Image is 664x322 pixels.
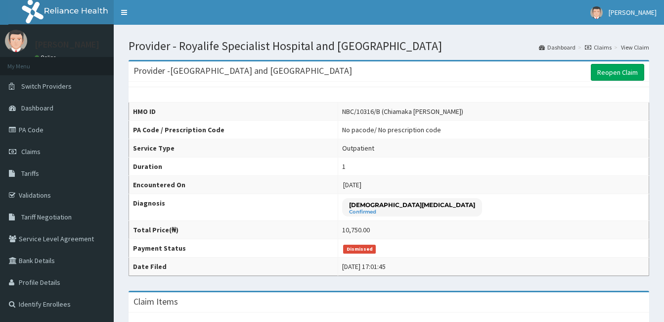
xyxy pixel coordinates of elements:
span: Dismissed [343,245,376,254]
a: View Claim [621,43,649,52]
th: Total Price(₦) [129,221,338,239]
th: HMO ID [129,103,338,121]
span: Dashboard [21,104,53,112]
th: Payment Status [129,239,338,258]
div: 1 [342,161,346,171]
p: [DEMOGRAPHIC_DATA][MEDICAL_DATA] [349,201,475,209]
img: User Image [5,30,27,52]
span: Tariff Negotiation [21,213,72,221]
span: Switch Providers [21,82,72,91]
span: Tariffs [21,169,39,178]
p: [PERSON_NAME] [35,40,99,49]
small: Confirmed [349,210,475,215]
a: Online [35,54,58,61]
div: Outpatient [342,143,374,153]
th: Service Type [129,139,338,158]
h3: Provider - [GEOGRAPHIC_DATA] and [GEOGRAPHIC_DATA] [133,66,352,75]
th: Date Filed [129,258,338,276]
div: 10,750.00 [342,225,370,235]
a: Claims [585,43,612,52]
div: NBC/10316/B (Chiamaka [PERSON_NAME]) [342,107,463,116]
a: Dashboard [539,43,575,52]
span: Claims [21,147,41,156]
div: No pacode / No prescription code [342,125,441,135]
div: [DATE] 17:01:45 [342,262,386,271]
span: [DATE] [343,180,361,189]
th: Duration [129,158,338,176]
img: User Image [590,6,603,19]
th: Encountered On [129,176,338,194]
a: Reopen Claim [591,64,644,81]
th: PA Code / Prescription Code [129,121,338,139]
th: Diagnosis [129,194,338,221]
h3: Claim Items [133,297,178,306]
span: [PERSON_NAME] [609,8,657,17]
h1: Provider - Royalife Specialist Hospital and [GEOGRAPHIC_DATA] [129,40,649,53]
